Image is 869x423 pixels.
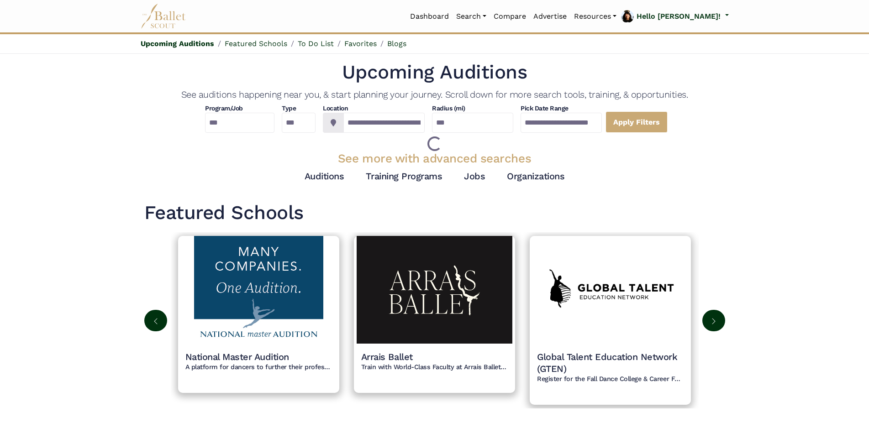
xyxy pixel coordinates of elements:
[387,39,406,48] a: Blogs
[323,104,425,113] h4: Location
[530,236,691,405] a: Organization logoGlobal Talent Education Network (GTEN)Register for the Fall Dance College & Care...
[343,113,425,133] input: Location
[225,39,287,48] a: Featured Schools
[305,171,344,182] a: Auditions
[144,89,725,100] h4: See auditions happening near you, & start planning your journey. Scroll down for more search tool...
[366,171,442,182] a: Training Programs
[621,10,634,22] img: profile picture
[637,10,721,22] p: Hello [PERSON_NAME]!
[606,111,668,133] a: Apply Filters
[464,171,485,182] a: Jobs
[507,171,564,182] a: Organizations
[344,39,377,48] a: Favorites
[282,104,316,113] h4: Type
[521,104,602,113] h4: Pick Date Range
[354,236,515,393] a: Organization logoArrais BalletTrain with World-Class Faculty at Arrais Ballet Summer Intensive! T...
[205,104,274,113] h4: Program/Job
[406,7,453,26] a: Dashboard
[432,104,465,113] h4: Radius (mi)
[141,39,214,48] a: Upcoming Auditions
[530,7,570,26] a: Advertise
[178,236,339,393] a: Organization logoNational Master AuditionA platform for dancers to further their professional car...
[620,9,728,24] a: profile picture Hello [PERSON_NAME]!
[570,7,620,26] a: Resources
[144,200,725,225] h1: Featured Schools
[453,7,490,26] a: Search
[490,7,530,26] a: Compare
[144,151,725,167] h3: See more with advanced searches
[144,60,725,85] h1: Upcoming Auditions
[298,39,334,48] a: To Do List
